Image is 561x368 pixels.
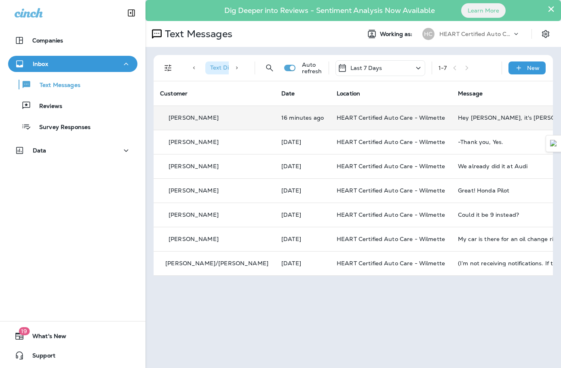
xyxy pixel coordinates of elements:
span: HEART Certified Auto Care - Wilmette [337,187,445,194]
p: Sep 29, 2025 10:53 AM [281,211,324,218]
p: Sep 29, 2025 01:44 PM [281,187,324,194]
button: Data [8,142,137,159]
p: [PERSON_NAME] [169,114,219,121]
p: [PERSON_NAME] [169,211,219,218]
span: Customer [160,90,188,97]
p: [PERSON_NAME] [169,139,219,145]
button: Filters [160,60,176,76]
button: Collapse Sidebar [120,5,143,21]
span: HEART Certified Auto Care - Wilmette [337,211,445,218]
p: Sep 29, 2025 09:06 AM [281,236,324,242]
p: Last 7 Days [350,65,382,71]
div: Text Direction:Incoming [205,61,288,74]
p: Sep 30, 2025 09:06 AM [281,139,324,145]
p: [PERSON_NAME] [169,163,219,169]
span: HEART Certified Auto Care - Wilmette [337,235,445,243]
span: 19 [19,327,30,335]
span: Location [337,90,360,97]
img: Detect Auto [550,140,557,147]
p: Dig Deeper into Reviews - Sentiment Analysis Now Available [201,9,458,12]
span: Message [458,90,483,97]
button: Learn More [461,3,506,18]
span: Text Direction : Incoming [210,64,274,71]
p: Text Messages [32,82,80,89]
p: Oct 6, 2025 06:59 AM [281,114,324,121]
button: Companies [8,32,137,49]
span: Working as: [380,31,414,38]
p: New [527,65,540,71]
div: HC [422,28,434,40]
button: Close [547,2,555,15]
span: HEART Certified Auto Care - Wilmette [337,114,445,121]
button: Support [8,347,137,364]
button: Search Messages [262,60,278,76]
p: [PERSON_NAME] [169,187,219,194]
button: Settings [538,27,553,41]
span: HEART Certified Auto Care - Wilmette [337,163,445,170]
button: Inbox [8,56,137,72]
p: Sep 29, 2025 03:03 PM [281,163,324,169]
p: Text Messages [162,28,232,40]
p: Sep 29, 2025 09:01 AM [281,260,324,266]
span: What's New [24,333,66,343]
button: Reviews [8,97,137,114]
button: Survey Responses [8,118,137,135]
p: Inbox [33,61,48,67]
button: 19What's New [8,328,137,344]
p: [PERSON_NAME] [169,236,219,242]
button: Text Messages [8,76,137,93]
p: HEART Certified Auto Care [439,31,512,37]
p: [PERSON_NAME]/[PERSON_NAME] [165,260,268,266]
div: 1 - 7 [439,65,447,71]
span: HEART Certified Auto Care - Wilmette [337,260,445,267]
span: Support [24,352,55,362]
p: Reviews [31,103,62,110]
span: Date [281,90,295,97]
p: Companies [32,37,63,44]
p: Auto refresh [302,61,322,74]
span: HEART Certified Auto Care - Wilmette [337,138,445,146]
p: Data [33,147,46,154]
p: Survey Responses [31,124,91,131]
